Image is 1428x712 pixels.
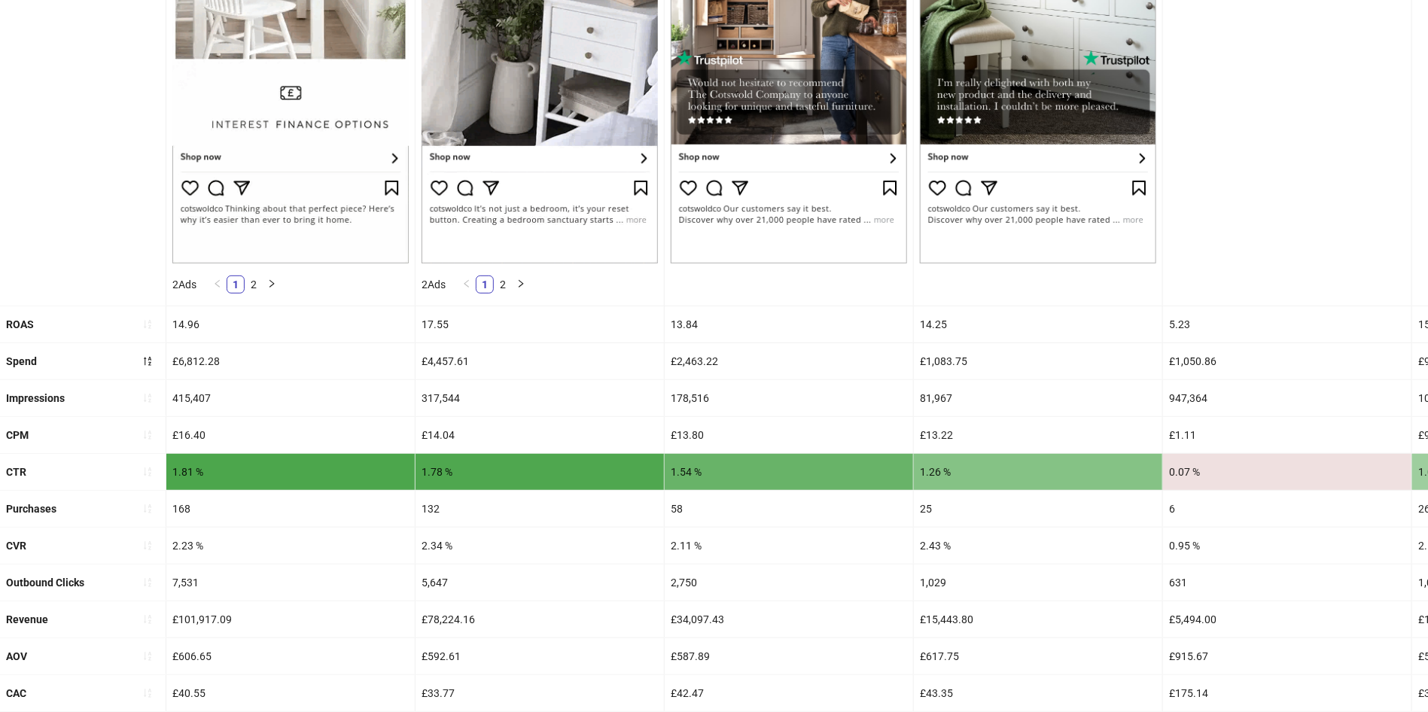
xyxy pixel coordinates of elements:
[6,503,56,515] b: Purchases
[512,275,530,294] li: Next Page
[416,491,664,527] div: 132
[6,466,26,478] b: CTR
[142,651,153,662] span: sort-ascending
[416,380,664,416] div: 317,544
[142,356,153,367] span: sort-descending
[142,319,153,330] span: sort-ascending
[166,601,415,637] div: £101,917.09
[166,638,415,674] div: £606.65
[416,601,664,637] div: £78,224.16
[665,528,913,564] div: 2.11 %
[142,614,153,625] span: sort-ascending
[142,467,153,477] span: sort-ascending
[166,528,415,564] div: 2.23 %
[6,540,26,552] b: CVR
[263,275,281,294] li: Next Page
[665,638,913,674] div: £587.89
[416,343,664,379] div: £4,457.61
[6,318,34,330] b: ROAS
[914,528,1162,564] div: 2.43 %
[166,417,415,453] div: £16.40
[1163,454,1411,490] div: 0.07 %
[6,577,84,589] b: Outbound Clicks
[1163,638,1411,674] div: £915.67
[416,638,664,674] div: £592.61
[166,491,415,527] div: 168
[914,380,1162,416] div: 81,967
[914,601,1162,637] div: £15,443.80
[227,275,245,294] li: 1
[665,306,913,342] div: 13.84
[6,687,26,699] b: CAC
[6,355,37,367] b: Spend
[263,275,281,294] button: right
[422,278,446,291] span: 2 Ads
[516,279,525,288] span: right
[6,392,65,404] b: Impressions
[914,491,1162,527] div: 25
[914,638,1162,674] div: £617.75
[476,275,494,294] li: 1
[142,540,153,551] span: sort-ascending
[665,454,913,490] div: 1.54 %
[1163,306,1411,342] div: 5.23
[209,275,227,294] button: left
[142,430,153,440] span: sort-ascending
[914,675,1162,711] div: £43.35
[914,454,1162,490] div: 1.26 %
[416,306,664,342] div: 17.55
[914,343,1162,379] div: £1,083.75
[494,275,512,294] li: 2
[166,380,415,416] div: 415,407
[166,564,415,601] div: 7,531
[209,275,227,294] li: Previous Page
[245,276,262,293] a: 2
[166,306,415,342] div: 14.96
[1163,528,1411,564] div: 0.95 %
[142,577,153,588] span: sort-ascending
[462,279,471,288] span: left
[416,675,664,711] div: £33.77
[166,675,415,711] div: £40.55
[227,276,244,293] a: 1
[1163,601,1411,637] div: £5,494.00
[1163,380,1411,416] div: 947,364
[1163,564,1411,601] div: 631
[914,306,1162,342] div: 14.25
[914,417,1162,453] div: £13.22
[665,343,913,379] div: £2,463.22
[6,613,48,625] b: Revenue
[416,454,664,490] div: 1.78 %
[665,417,913,453] div: £13.80
[172,278,196,291] span: 2 Ads
[166,454,415,490] div: 1.81 %
[1163,343,1411,379] div: £1,050.86
[6,650,27,662] b: AOV
[665,491,913,527] div: 58
[665,564,913,601] div: 2,750
[665,380,913,416] div: 178,516
[495,276,511,293] a: 2
[245,275,263,294] li: 2
[166,343,415,379] div: £6,812.28
[512,275,530,294] button: right
[213,279,222,288] span: left
[458,275,476,294] li: Previous Page
[1163,675,1411,711] div: £175.14
[267,279,276,288] span: right
[665,601,913,637] div: £34,097.43
[142,688,153,698] span: sort-ascending
[477,276,493,293] a: 1
[416,528,664,564] div: 2.34 %
[665,675,913,711] div: £42.47
[1163,491,1411,527] div: 6
[1163,417,1411,453] div: £1.11
[142,393,153,403] span: sort-ascending
[914,564,1162,601] div: 1,029
[416,417,664,453] div: £14.04
[458,275,476,294] button: left
[6,429,29,441] b: CPM
[142,504,153,514] span: sort-ascending
[416,564,664,601] div: 5,647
